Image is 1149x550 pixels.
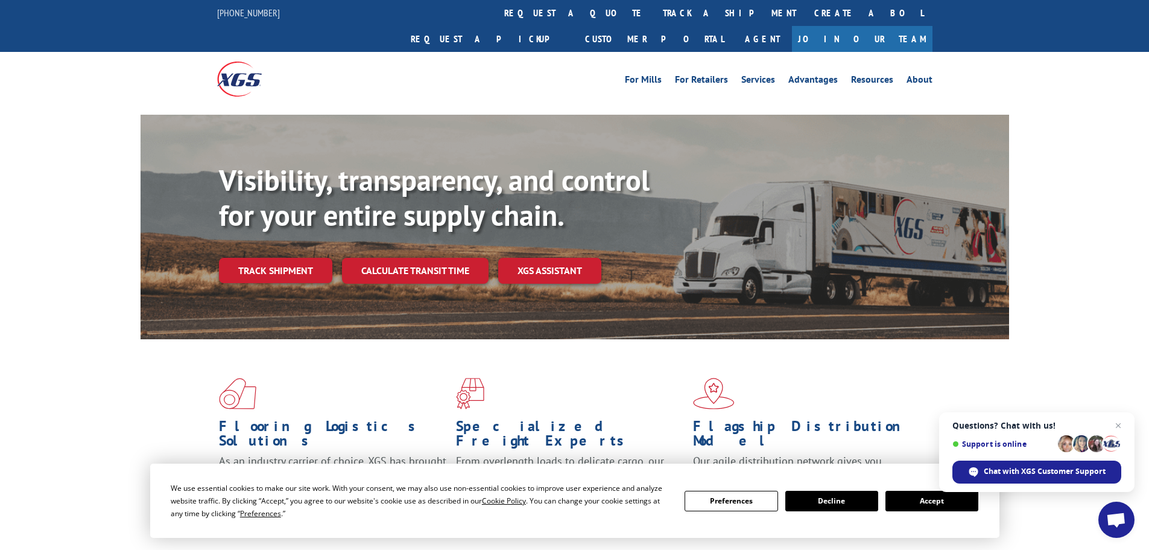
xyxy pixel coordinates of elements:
a: Services [741,75,775,88]
span: Chat with XGS Customer Support [984,466,1106,477]
a: [PHONE_NUMBER] [217,7,280,19]
img: xgs-icon-focused-on-flooring-red [456,378,484,409]
a: Join Our Team [792,26,932,52]
a: Customer Portal [576,26,733,52]
button: Accept [885,491,978,511]
a: About [907,75,932,88]
b: Visibility, transparency, and control for your entire supply chain. [219,161,650,234]
a: Track shipment [219,258,332,283]
div: We use essential cookies to make our site work. With your consent, we may also use non-essential ... [171,482,670,520]
p: From overlength loads to delicate cargo, our experienced staff knows the best way to move your fr... [456,454,684,508]
a: Advantages [788,75,838,88]
h1: Flooring Logistics Solutions [219,419,447,454]
div: Open chat [1098,502,1135,538]
a: Agent [733,26,792,52]
a: For Retailers [675,75,728,88]
h1: Flagship Distribution Model [693,419,921,454]
button: Preferences [685,491,777,511]
button: Decline [785,491,878,511]
span: As an industry carrier of choice, XGS has brought innovation and dedication to flooring logistics... [219,454,446,497]
div: Chat with XGS Customer Support [952,461,1121,484]
span: Cookie Policy [482,496,526,506]
div: Cookie Consent Prompt [150,464,999,538]
h1: Specialized Freight Experts [456,419,684,454]
span: Questions? Chat with us! [952,421,1121,430]
a: XGS ASSISTANT [498,258,601,284]
span: Support is online [952,440,1054,449]
a: For Mills [625,75,662,88]
img: xgs-icon-flagship-distribution-model-red [693,378,735,409]
span: Close chat [1111,418,1125,433]
a: Calculate transit time [342,258,489,284]
a: Resources [851,75,893,88]
span: Our agile distribution network gives you nationwide inventory management on demand. [693,454,915,482]
a: Request a pickup [402,26,576,52]
span: Preferences [240,508,281,519]
img: xgs-icon-total-supply-chain-intelligence-red [219,378,256,409]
